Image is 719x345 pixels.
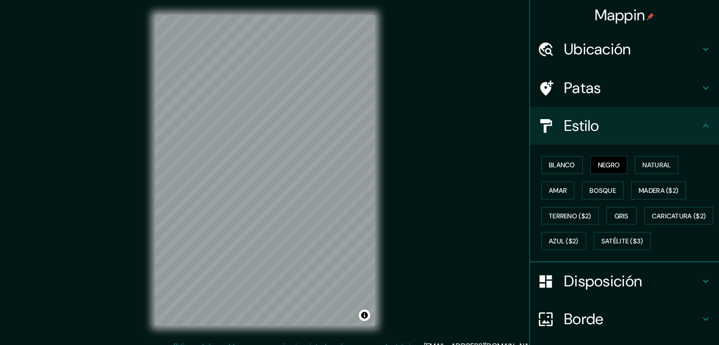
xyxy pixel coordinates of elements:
img: pin-icon.png [647,13,654,20]
font: Gris [615,212,629,220]
font: Azul ($2) [549,237,579,246]
font: Bosque [589,186,616,195]
div: Ubicación [530,30,719,68]
font: Estilo [564,116,599,136]
div: Estilo [530,107,719,145]
font: Ubicación [564,39,631,59]
button: Terreno ($2) [541,207,599,225]
button: Satélite ($3) [594,232,651,250]
canvas: Mapa [155,15,375,326]
button: Bosque [582,181,624,199]
button: Natural [635,156,678,174]
button: Caricatura ($2) [644,207,714,225]
font: Natural [642,161,671,169]
font: Borde [564,309,604,329]
font: Satélite ($3) [601,237,643,246]
div: Disposición [530,262,719,300]
div: Patas [530,69,719,107]
font: Patas [564,78,601,98]
font: Terreno ($2) [549,212,591,220]
button: Madera ($2) [631,181,686,199]
font: Disposición [564,271,642,291]
div: Borde [530,300,719,338]
font: Caricatura ($2) [652,212,706,220]
button: Azul ($2) [541,232,586,250]
font: Mappin [595,5,645,25]
font: Madera ($2) [639,186,678,195]
iframe: Lanzador de widgets de ayuda [635,308,709,335]
font: Amar [549,186,567,195]
button: Negro [590,156,628,174]
button: Blanco [541,156,583,174]
button: Gris [606,207,637,225]
font: Negro [598,161,620,169]
font: Blanco [549,161,575,169]
button: Activar o desactivar atribución [359,310,370,321]
button: Amar [541,181,574,199]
